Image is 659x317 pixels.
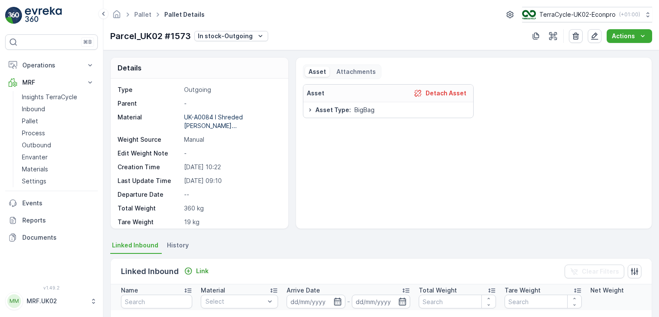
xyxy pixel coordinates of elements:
p: Net Weight [590,286,624,295]
p: 360 kg [184,204,279,213]
span: Pallet Details [163,10,206,19]
button: Operations [5,57,98,74]
a: Inbound [18,103,98,115]
p: Asset [307,89,324,98]
p: MRF [22,78,81,87]
p: Total Weight [118,204,181,213]
p: Events [22,199,94,207]
p: Creation Time [118,163,181,171]
p: -- [184,190,279,199]
button: Link [181,266,212,276]
p: Operations [22,61,81,70]
input: dd/mm/yyyy [352,295,411,308]
p: TerraCycle-UK02-Econpro [539,10,616,19]
p: Materials [22,165,48,174]
div: MM [7,294,21,308]
p: Detach Asset [426,89,466,98]
p: ⌘B [83,39,92,46]
p: Parcel_UK02 #1573 [110,30,191,43]
p: Tare Weight [505,286,541,295]
button: MMMRF.UK02 [5,292,98,310]
a: Homepage [112,13,121,20]
p: Settings [22,177,46,186]
input: Search [419,295,496,308]
p: Linked Inbound [121,265,179,277]
p: [DATE] 09:10 [184,177,279,185]
p: Weight Source [118,135,181,144]
button: TerraCycle-UK02-Econpro(+01:00) [522,7,652,22]
p: Parent [118,99,181,108]
button: In stock-Outgoing [194,31,268,41]
button: Actions [607,29,652,43]
p: [DATE] 10:22 [184,163,279,171]
input: Search [121,295,192,308]
span: History [167,241,189,250]
a: Pallet [134,11,151,18]
p: Last Update Time [118,177,181,185]
p: In stock-Outgoing [198,32,253,40]
p: Details [118,63,142,73]
p: Tare Weight [118,218,181,226]
a: Settings [18,175,98,187]
p: Arrive Date [287,286,320,295]
p: Asset [308,67,326,76]
p: MRF.UK02 [27,297,86,305]
a: Materials [18,163,98,175]
img: logo [5,7,22,24]
p: - [184,99,279,108]
p: Name [121,286,138,295]
p: UK-A0084 I Shreded [PERSON_NAME]... [184,113,243,129]
p: Link [196,267,209,275]
p: Attachments [336,67,376,76]
p: Actions [612,32,635,40]
p: Inbound [22,105,45,113]
p: Outgoing [184,85,279,94]
button: Clear Filters [565,265,624,278]
p: Clear Filters [582,267,619,276]
p: Reports [22,216,94,225]
p: Type [118,85,181,94]
a: Process [18,127,98,139]
p: Total Weight [419,286,457,295]
p: - [347,296,350,307]
input: dd/mm/yyyy [287,295,345,308]
a: Events [5,195,98,212]
p: Outbound [22,141,51,149]
p: Departure Date [118,190,181,199]
p: Material [201,286,225,295]
p: Insights TerraCycle [22,93,77,101]
span: v 1.49.2 [5,285,98,290]
p: Documents [22,233,94,242]
img: logo_light-DOdMpM7g.png [25,7,62,24]
p: Select [206,297,265,306]
button: Detach Asset [410,88,470,98]
input: Search [505,295,582,308]
p: ( +01:00 ) [619,11,640,18]
a: Insights TerraCycle [18,91,98,103]
p: Material [118,113,181,130]
span: Linked Inbound [112,241,158,250]
a: Reports [5,212,98,229]
a: Documents [5,229,98,246]
img: terracycle_logo_wKaHoWT.png [522,10,536,19]
p: 19 kg [184,218,279,226]
p: Pallet [22,117,38,125]
span: BigBag [354,106,375,114]
p: Process [22,129,45,137]
p: Envanter [22,153,48,162]
a: Envanter [18,151,98,163]
a: Outbound [18,139,98,151]
a: Pallet [18,115,98,127]
p: Manual [184,135,279,144]
button: MRF [5,74,98,91]
p: - [184,149,279,158]
span: Asset Type : [315,106,351,114]
p: Edit Weight Note [118,149,181,158]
